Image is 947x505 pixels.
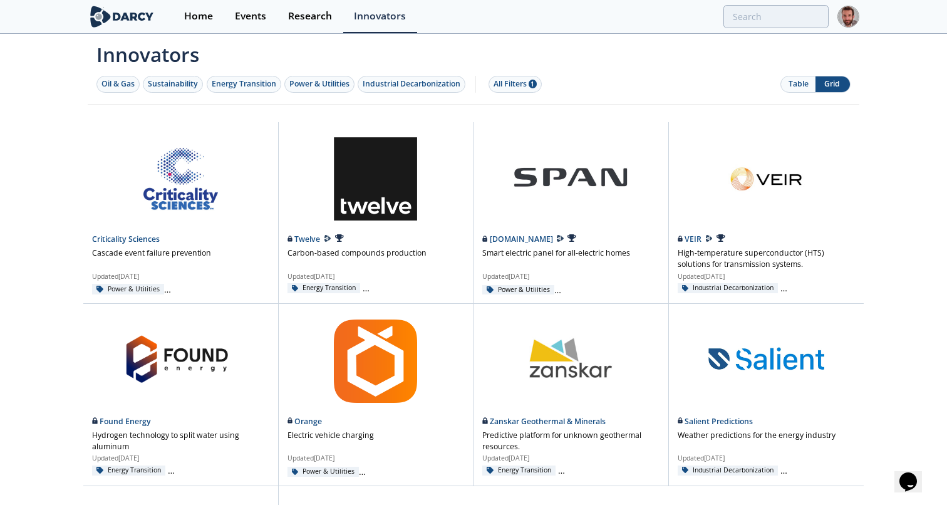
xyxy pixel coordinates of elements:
[482,234,555,244] a: [DOMAIN_NAME]
[780,466,852,476] div: Power & Utilities
[324,235,331,242] img: Darcy Presenter
[287,272,465,282] p: Updated [DATE]
[482,454,660,464] p: Updated [DATE]
[482,272,660,282] p: Updated [DATE]
[894,455,934,492] iframe: chat widget
[287,283,361,293] div: Energy Transition
[363,78,460,90] div: Industrial Decarbonization
[678,247,856,271] p: High-temperature superconductor (HTS) solutions for transmission systems.
[482,430,660,453] p: Predictive platform for unknown geothermal resources.
[363,283,463,293] div: Industrial Decarbonization
[287,454,465,464] p: Updated [DATE]
[815,76,850,92] button: Grid
[706,235,713,242] img: Darcy Presenter
[678,272,856,282] p: Updated [DATE]
[482,466,556,476] div: Energy Transition
[482,416,606,427] a: Zanskar Geothermal & Minerals
[289,78,349,90] div: Power & Utilities
[184,11,213,21] div: Home
[494,78,537,90] div: All Filters
[678,466,779,476] div: Industrial Decarbonization
[723,5,829,28] input: Advanced Search
[529,80,537,88] span: 1
[837,6,859,28] img: Profile
[558,466,659,476] div: Industrial Decarbonization
[678,234,704,244] a: VEIR
[92,466,165,476] div: Energy Transition
[92,234,160,244] a: Criticality Sciences
[557,235,564,242] img: Darcy Presenter
[287,467,360,477] div: Power & Utilities
[101,78,135,90] div: Oil & Gas
[92,272,269,282] p: Updated [DATE]
[88,6,156,28] img: logo-wide.svg
[207,76,281,93] button: Energy Transition
[284,76,354,93] button: Power & Utilities
[781,76,815,92] button: Table
[92,416,151,427] a: Found Energy
[212,78,276,90] div: Energy Transition
[287,247,427,259] p: Carbon-based compounds production
[287,416,323,427] a: Orange
[354,11,406,21] div: Innovators
[678,430,836,441] p: Weather predictions for the energy industry
[235,11,266,21] div: Events
[92,454,269,464] p: Updated [DATE]
[92,284,164,295] div: Power & Utilities
[168,466,269,476] div: Industrial Decarbonization
[678,416,753,427] a: Salient Predictions
[88,35,859,69] span: Innovators
[482,247,630,259] p: Smart electric panel for all-electric homes
[780,283,852,293] div: Power & Utilities
[96,76,140,93] button: Oil & Gas
[288,11,332,21] div: Research
[287,234,323,244] a: Twelve
[358,76,465,93] button: Industrial Decarbonization
[287,430,374,441] p: Electric vehicle charging
[678,283,779,293] div: Industrial Decarbonization
[482,285,554,295] div: Power & Utilities
[143,76,203,93] button: Sustainability
[148,78,198,90] div: Sustainability
[678,454,856,464] p: Updated [DATE]
[489,76,542,93] button: All Filters 1
[92,430,269,453] p: Hydrogen technology to split water using aluminum
[92,247,211,259] p: Cascade event failure prevention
